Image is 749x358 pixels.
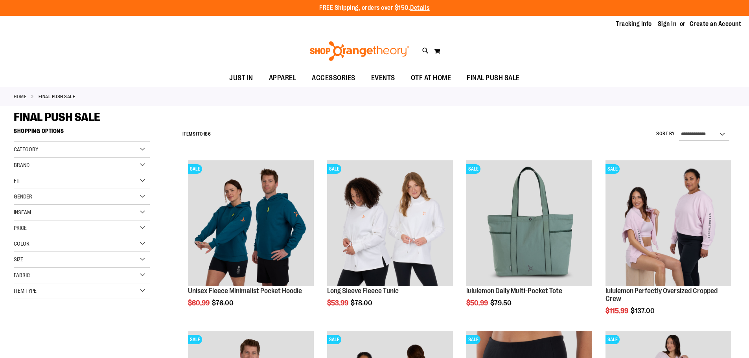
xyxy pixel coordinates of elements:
[459,69,528,87] a: FINAL PUSH SALE
[184,156,318,327] div: product
[14,272,30,278] span: Fabric
[188,335,202,344] span: SALE
[319,4,430,13] p: FREE Shipping, orders over $150.
[327,164,341,174] span: SALE
[466,299,489,307] span: $50.99
[371,69,395,87] span: EVENTS
[188,160,314,287] a: Unisex Fleece Minimalist Pocket HoodieSALE
[467,69,520,87] span: FINAL PUSH SALE
[327,160,453,287] a: Product image for Fleece Long SleeveSALE
[309,41,410,61] img: Shop Orangetheory
[616,20,652,28] a: Tracking Info
[269,69,296,87] span: APPAREL
[188,164,202,174] span: SALE
[327,287,399,295] a: Long Sleeve Fleece Tunic
[195,131,197,137] span: 1
[188,287,302,295] a: Unisex Fleece Minimalist Pocket Hoodie
[261,69,304,87] a: APPAREL
[605,335,620,344] span: SALE
[631,307,656,315] span: $137.00
[327,299,350,307] span: $53.99
[188,160,314,286] img: Unisex Fleece Minimalist Pocket Hoodie
[182,128,211,140] h2: Items to
[605,307,629,315] span: $115.99
[14,162,29,168] span: Brand
[490,299,513,307] span: $79.50
[304,69,363,87] a: ACCESSORIES
[466,164,480,174] span: SALE
[466,160,592,287] a: lululemon Daily Multi-Pocket ToteSALE
[690,20,742,28] a: Create an Account
[466,160,592,286] img: lululemon Daily Multi-Pocket Tote
[602,156,735,334] div: product
[14,146,38,152] span: Category
[327,160,453,286] img: Product image for Fleece Long Sleeve
[605,160,731,287] a: lululemon Perfectly Oversized Cropped CrewSALE
[363,69,403,87] a: EVENTS
[466,335,480,344] span: SALE
[466,287,562,295] a: lululemon Daily Multi-Pocket Tote
[229,69,253,87] span: JUST IN
[14,241,29,247] span: Color
[327,335,341,344] span: SALE
[411,69,451,87] span: OTF AT HOME
[14,178,20,184] span: Fit
[403,69,459,87] a: OTF AT HOME
[410,4,430,11] a: Details
[605,160,731,286] img: lululemon Perfectly Oversized Cropped Crew
[203,131,211,137] span: 186
[14,225,27,231] span: Price
[312,69,355,87] span: ACCESSORIES
[14,209,31,215] span: Inseam
[658,20,677,28] a: Sign In
[14,93,26,100] a: Home
[14,256,23,263] span: Size
[462,156,596,327] div: product
[188,299,211,307] span: $60.99
[212,299,235,307] span: $76.00
[14,110,100,124] span: FINAL PUSH SALE
[14,124,150,142] strong: Shopping Options
[14,288,37,294] span: Item Type
[323,156,457,327] div: product
[605,287,718,303] a: lululemon Perfectly Oversized Cropped Crew
[39,93,75,100] strong: FINAL PUSH SALE
[351,299,374,307] span: $78.00
[221,69,261,87] a: JUST IN
[14,193,32,200] span: Gender
[656,130,675,137] label: Sort By
[605,164,620,174] span: SALE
